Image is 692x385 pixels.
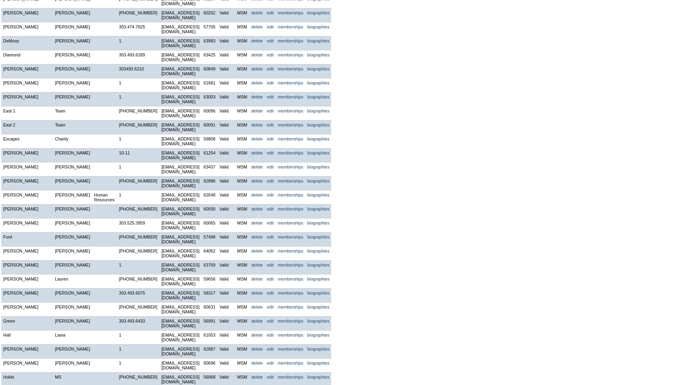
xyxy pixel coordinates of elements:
td: [PERSON_NAME] [53,78,92,92]
td: Valid [217,134,235,148]
a: edit [267,375,274,379]
td: MSM [235,233,249,247]
a: biographies [307,207,329,211]
td: 1 [117,331,159,345]
td: 1 [117,36,159,50]
td: [PHONE_NUMBER] [117,303,159,317]
a: biographies [307,38,329,43]
td: MSM [235,205,249,219]
a: biographies [307,94,329,99]
a: memberships [278,361,303,365]
a: delete [251,333,263,337]
td: Hall [1,331,53,345]
td: [PERSON_NAME] [53,8,92,22]
a: biographies [307,291,329,295]
a: biographies [307,150,329,155]
td: [EMAIL_ADDRESS][DOMAIN_NAME] [159,261,201,275]
td: Lauren [53,275,92,289]
td: [EMAIL_ADDRESS][DOMAIN_NAME] [159,8,201,22]
a: delete [251,108,263,113]
td: Valid [217,345,235,359]
td: Team [53,106,92,120]
td: 63769 [201,261,217,275]
td: MSM [235,303,249,317]
td: MSM [235,8,249,22]
a: edit [267,277,274,281]
td: Valid [217,22,235,36]
a: delete [251,263,263,267]
a: delete [251,94,263,99]
td: [EMAIL_ADDRESS][DOMAIN_NAME] [159,190,201,205]
td: [EMAIL_ADDRESS][DOMAIN_NAME] [159,219,201,233]
td: [PHONE_NUMBER] [117,106,159,120]
td: 1 [117,359,159,373]
td: 60202 [201,8,217,22]
td: [EMAIL_ADDRESS][DOMAIN_NAME] [159,120,201,134]
td: 61254 [201,148,217,162]
td: 59656 [201,275,217,289]
td: [PERSON_NAME] [1,247,53,261]
a: biographies [307,122,329,127]
td: Valid [217,50,235,64]
a: memberships [278,150,303,155]
td: [PERSON_NAME] [53,148,92,162]
a: delete [251,66,263,71]
a: delete [251,235,263,239]
td: [PERSON_NAME] [53,233,92,247]
td: MSM [235,106,249,120]
td: [PERSON_NAME] [1,190,53,205]
td: Valid [217,331,235,345]
a: biographies [307,164,329,169]
td: [PERSON_NAME] [53,50,92,64]
td: [EMAIL_ADDRESS][DOMAIN_NAME] [159,275,201,289]
td: [PERSON_NAME] [1,64,53,78]
td: [PERSON_NAME] [1,289,53,303]
td: 1 [117,78,159,92]
td: 56991 [201,317,217,331]
td: MSM [235,331,249,345]
td: 63983 [201,36,217,50]
td: Valid [217,120,235,134]
td: 61053 [201,331,217,345]
td: MSM [235,176,249,190]
td: [EMAIL_ADDRESS][DOMAIN_NAME] [159,303,201,317]
td: Human Resources [92,190,117,205]
a: edit [267,192,274,197]
td: 57705 [201,22,217,36]
a: biographies [307,52,329,57]
a: memberships [278,164,303,169]
a: biographies [307,80,329,85]
a: biographies [307,375,329,379]
a: delete [251,192,263,197]
td: Diamond [1,50,53,64]
td: 60631 [201,303,217,317]
a: biographies [307,263,329,267]
td: MSM [235,50,249,64]
a: edit [267,319,274,323]
a: memberships [278,52,303,57]
td: MSM [235,148,249,162]
td: Ford [1,233,53,247]
a: biographies [307,249,329,253]
td: MSM [235,317,249,331]
td: East 2 [1,120,53,134]
td: MSM [235,247,249,261]
a: biographies [307,277,329,281]
a: edit [267,150,274,155]
a: memberships [278,24,303,29]
a: delete [251,361,263,365]
a: memberships [278,38,303,43]
td: [EMAIL_ADDRESS][DOMAIN_NAME] [159,36,201,50]
a: delete [251,249,263,253]
td: MSM [235,190,249,205]
td: [PERSON_NAME] [1,205,53,219]
td: MSM [235,162,249,176]
td: Valid [217,78,235,92]
a: memberships [278,375,303,379]
a: memberships [278,10,303,15]
td: 1 [117,190,159,205]
td: [PERSON_NAME] [53,176,92,190]
a: memberships [278,122,303,127]
td: Green [1,317,53,331]
td: [PHONE_NUMBER] [117,176,159,190]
